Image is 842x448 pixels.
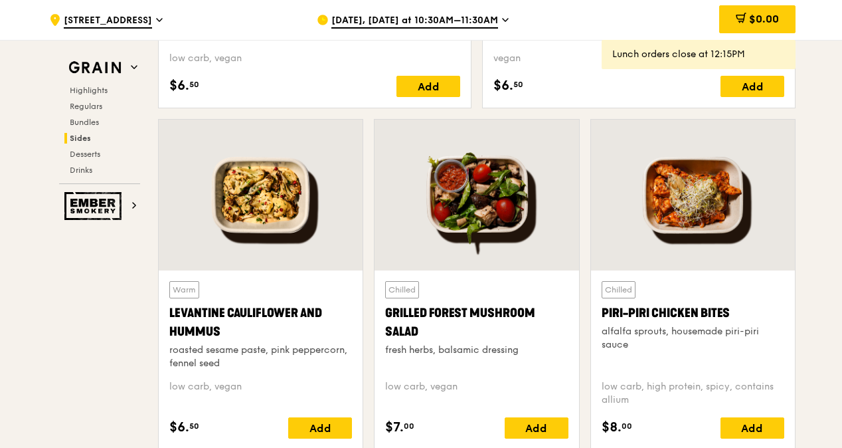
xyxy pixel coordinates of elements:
span: $8. [602,417,622,437]
span: Regulars [70,102,102,111]
div: Add [720,417,784,439]
span: Highlights [70,86,108,95]
div: Add [396,76,460,97]
div: Add [720,76,784,97]
span: $6. [493,76,513,96]
span: 50 [513,79,523,90]
div: low carb, vegan [169,380,352,407]
div: low carb, high protein, spicy, contains allium [602,380,784,407]
span: 00 [404,421,414,431]
div: alfalfa sprouts, housemade piri-piri sauce [602,325,784,352]
span: $6. [169,417,189,437]
div: low carb, vegan [385,380,568,407]
div: Add [288,417,352,439]
div: roasted sesame paste, pink peppercorn, fennel seed [169,344,352,370]
span: 50 [189,421,199,431]
span: 00 [622,421,632,431]
div: Add [505,417,568,439]
div: low carb, vegan [169,52,460,65]
div: Chilled [385,281,419,298]
span: $0.00 [749,13,779,25]
div: Lunch orders close at 12:15PM [612,48,785,61]
img: Ember Smokery web logo [64,192,126,220]
div: fresh herbs, balsamic dressing [385,344,568,357]
span: $6. [169,76,189,96]
span: [STREET_ADDRESS] [64,14,152,29]
span: Drinks [70,166,92,175]
span: Bundles [70,118,99,127]
div: Levantine Cauliflower and Hummus [169,304,352,341]
span: 50 [189,79,199,90]
div: Grilled Forest Mushroom Salad [385,304,568,341]
span: [DATE], [DATE] at 10:30AM–11:30AM [331,14,498,29]
div: Piri-piri Chicken Bites [602,304,784,322]
span: Sides [70,134,91,143]
span: $7. [385,417,404,437]
span: Desserts [70,150,100,159]
img: Grain web logo [64,56,126,80]
div: Chilled [602,281,635,298]
div: Warm [169,281,199,298]
div: vegan [493,52,784,65]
